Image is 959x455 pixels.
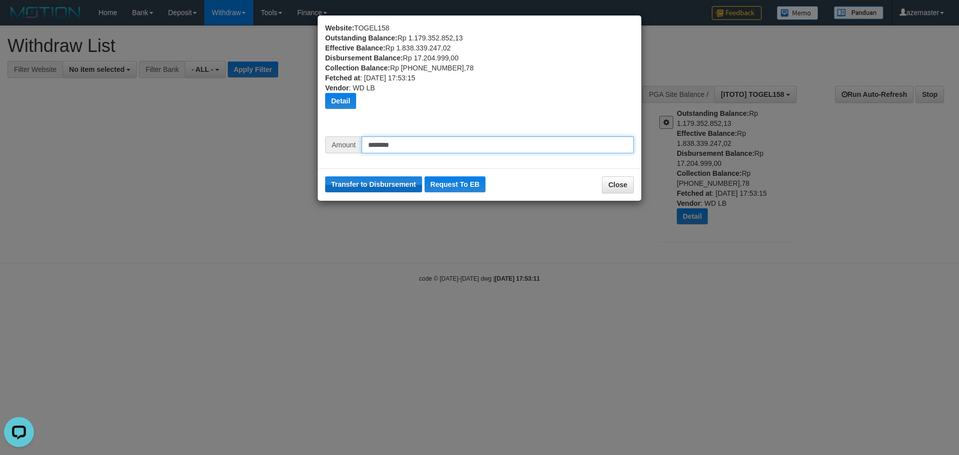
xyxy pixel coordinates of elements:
[325,93,356,109] button: Detail
[325,84,349,92] b: Vendor
[325,136,362,153] span: Amount
[325,23,634,136] div: TOGEL158 Rp 1.179.352.852,13 Rp 1.838.339.247,02 Rp 17.204.999,00 Rp [PHONE_NUMBER],78 : [DATE] 1...
[4,4,34,34] button: Open LiveChat chat widget
[325,44,386,52] b: Effective Balance:
[325,24,354,32] b: Website:
[325,34,398,42] b: Outstanding Balance:
[325,54,403,62] b: Disbursement Balance:
[325,176,422,192] button: Transfer to Disbursement
[325,64,390,72] b: Collection Balance:
[425,176,486,192] button: Request To EB
[325,74,360,82] b: Fetched at
[602,176,634,193] button: Close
